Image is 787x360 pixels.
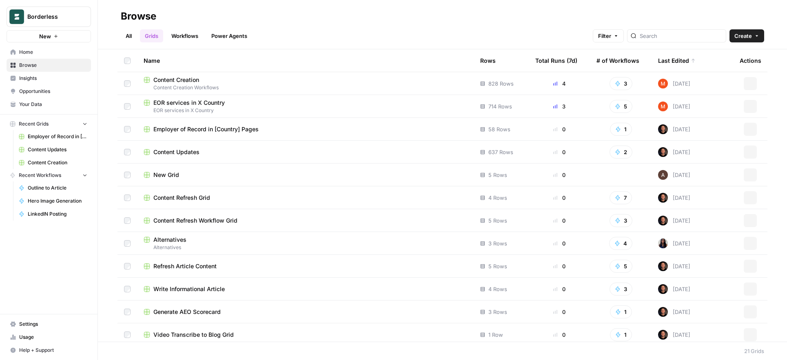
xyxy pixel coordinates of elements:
[153,216,237,225] span: Content Refresh Workflow Grid
[535,80,583,88] div: 4
[658,330,668,340] img: eu7dk7ikjikpmnmm9h80gf881ba6
[593,29,624,42] button: Filter
[144,194,467,202] a: Content Refresh Grid
[15,194,91,208] a: Hero Image Generation
[744,347,764,355] div: 21 Grids
[658,193,690,203] div: [DATE]
[7,118,91,130] button: Recent Grids
[480,49,496,72] div: Rows
[144,84,467,91] span: Content Creation Workflows
[153,308,221,316] span: Generate AEO Scorecard
[19,88,87,95] span: Opportunities
[153,171,179,179] span: New Grid
[15,208,91,221] a: LinkedIN Posting
[7,85,91,98] a: Opportunities
[488,125,510,133] span: 58 Rows
[610,328,632,341] button: 1
[535,239,583,247] div: 0
[640,32,723,40] input: Search
[19,62,87,69] span: Browse
[535,102,583,110] div: 3
[658,124,668,134] img: eu7dk7ikjikpmnmm9h80gf881ba6
[144,236,467,251] a: AlternativesAlternatives
[658,216,668,225] img: eu7dk7ikjikpmnmm9h80gf881ba6
[144,285,467,293] a: Write Informational Article
[610,283,632,296] button: 3
[15,143,91,156] a: Content Updates
[658,124,690,134] div: [DATE]
[598,32,611,40] span: Filter
[488,102,512,110] span: 714 Rows
[610,146,632,159] button: 2
[28,133,87,140] span: Employer of Record in [Country] Pages
[609,237,632,250] button: 4
[39,32,51,40] span: New
[9,9,24,24] img: Borderless Logo
[488,262,507,270] span: 5 Rows
[144,308,467,316] a: Generate AEO Scorecard
[28,210,87,218] span: LinkedIN Posting
[610,100,632,113] button: 5
[610,191,632,204] button: 7
[658,49,696,72] div: Last Edited
[7,7,91,27] button: Workspace: Borderless
[7,46,91,59] a: Home
[535,148,583,156] div: 0
[19,120,49,128] span: Recent Grids
[488,194,507,202] span: 4 Rows
[610,123,632,136] button: 1
[153,285,225,293] span: Write Informational Article
[658,307,690,317] div: [DATE]
[610,214,632,227] button: 3
[658,284,690,294] div: [DATE]
[153,262,217,270] span: Refresh Article Content
[28,197,87,205] span: Hero Image Generation
[658,261,690,271] div: [DATE]
[27,13,77,21] span: Borderless
[658,330,690,340] div: [DATE]
[488,148,513,156] span: 637 Rows
[153,76,199,84] span: Content Creation
[7,30,91,42] button: New
[734,32,752,40] span: Create
[658,170,690,180] div: [DATE]
[610,77,632,90] button: 3
[658,102,690,111] div: [DATE]
[658,79,668,88] img: sz8z2q5fm92ue6ceb7f6zfeqclgu
[658,284,668,294] img: eu7dk7ikjikpmnmm9h80gf881ba6
[7,72,91,85] a: Insights
[740,49,761,72] div: Actions
[19,75,87,82] span: Insights
[144,49,467,72] div: Name
[535,125,583,133] div: 0
[144,148,467,156] a: Content Updates
[144,331,467,339] a: Video Transcribe to Blog Grid
[153,194,210,202] span: Content Refresh Grid
[19,347,87,354] span: Help + Support
[535,262,583,270] div: 0
[28,159,87,166] span: Content Creation
[535,194,583,202] div: 0
[121,10,156,23] div: Browse
[144,125,467,133] a: Employer of Record in [Country] Pages
[7,169,91,181] button: Recent Workflows
[658,193,668,203] img: eu7dk7ikjikpmnmm9h80gf881ba6
[658,239,668,248] img: rox323kbkgutb4wcij4krxobkpon
[153,236,186,244] span: Alternatives
[121,29,137,42] a: All
[144,262,467,270] a: Refresh Article Content
[610,260,632,273] button: 5
[153,148,200,156] span: Content Updates
[658,170,668,180] img: wtbmvrjo3qvncyiyitl6zoukl9gz
[658,79,690,88] div: [DATE]
[535,331,583,339] div: 0
[658,261,668,271] img: eu7dk7ikjikpmnmm9h80gf881ba6
[535,216,583,225] div: 0
[153,99,225,107] span: EOR services in X Country
[535,285,583,293] div: 0
[658,307,668,317] img: eu7dk7ikjikpmnmm9h80gf881ba6
[144,171,467,179] a: New Grid
[610,305,632,318] button: 1
[7,344,91,357] button: Help + Support
[19,49,87,56] span: Home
